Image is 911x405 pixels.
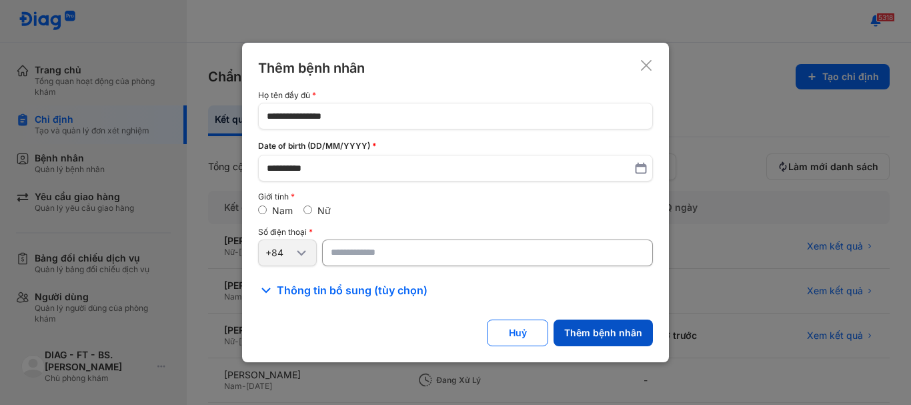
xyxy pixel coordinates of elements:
div: +84 [265,247,293,259]
button: Huỷ [487,320,548,346]
span: Thông tin bổ sung (tùy chọn) [277,282,427,298]
div: Số điện thoại [258,228,653,237]
button: Thêm bệnh nhân [554,320,653,346]
label: Nam [272,205,293,216]
div: Thêm bệnh nhân [258,59,365,77]
div: Date of birth (DD/MM/YYYY) [258,140,653,152]
div: Họ tên đầy đủ [258,91,653,100]
div: Giới tính [258,192,653,201]
label: Nữ [317,205,331,216]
